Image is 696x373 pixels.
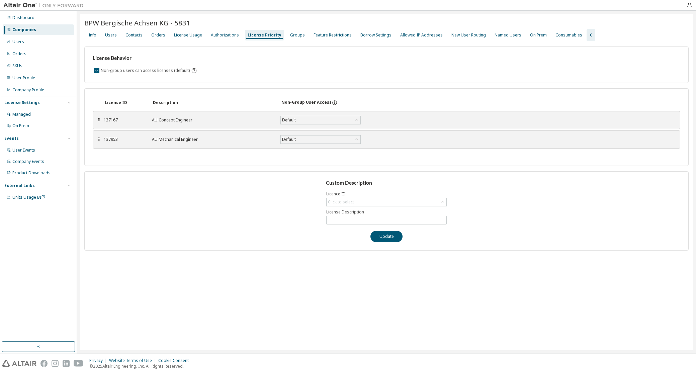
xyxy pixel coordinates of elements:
div: Orders [12,51,26,57]
div: Companies [12,27,36,32]
div: Groups [290,32,305,38]
div: Default [281,116,360,124]
img: Altair One [3,2,87,9]
div: Company Events [12,159,44,164]
div: User Events [12,148,35,153]
img: instagram.svg [52,360,59,367]
div: Default [281,116,297,124]
div: License Priority [248,32,281,38]
svg: By default any user not assigned to any group can access any license. Turn this setting off to di... [191,68,197,74]
div: License Settings [4,100,40,105]
div: Users [12,39,24,44]
div: Events [4,136,19,141]
div: Default [281,135,360,144]
div: 137953 [104,137,144,142]
div: Click to select [327,198,446,206]
label: Licence ID [326,191,447,197]
img: altair_logo.svg [2,360,36,367]
div: SKUs [12,63,22,69]
div: Managed [12,112,31,117]
div: On Prem [12,123,29,128]
div: Info [89,32,96,38]
div: Users [105,32,117,38]
div: Description [153,100,273,105]
label: Non-group users can access licenses (default) [101,67,191,75]
div: Dashboard [12,15,34,20]
div: Non-Group User Access [281,100,332,106]
div: Authorizations [211,32,239,38]
div: Contacts [125,32,143,38]
label: License Description [326,209,447,215]
img: facebook.svg [40,360,48,367]
h3: Custom Description [326,180,447,186]
img: youtube.svg [74,360,83,367]
span: Units Usage BI [12,194,45,200]
div: Product Downloads [12,170,51,176]
div: Feature Restrictions [314,32,352,38]
div: Cookie Consent [158,358,193,363]
div: 137167 [104,117,144,123]
div: Privacy [89,358,109,363]
div: User Profile [12,75,35,81]
div: Allowed IP Addresses [400,32,443,38]
div: ⠿ [97,137,101,142]
div: Default [281,136,297,143]
div: Website Terms of Use [109,358,158,363]
div: ⠿ [97,117,101,123]
h3: License Behavior [93,55,196,62]
div: License Usage [174,32,202,38]
div: New User Routing [451,32,486,38]
div: Company Profile [12,87,44,93]
div: On Prem [530,32,547,38]
div: External Links [4,183,35,188]
img: linkedin.svg [63,360,70,367]
div: Borrow Settings [360,32,391,38]
div: Orders [151,32,165,38]
div: AU Concept Engineer [152,117,272,123]
span: BPW Bergische Achsen KG - 5831 [84,18,190,27]
div: Named Users [495,32,521,38]
div: Consumables [555,32,582,38]
div: AU Mechanical Engineer [152,137,272,142]
div: Click to select [328,199,354,205]
div: License ID [105,100,145,105]
p: © 2025 Altair Engineering, Inc. All Rights Reserved. [89,363,193,369]
button: Update [370,231,403,242]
